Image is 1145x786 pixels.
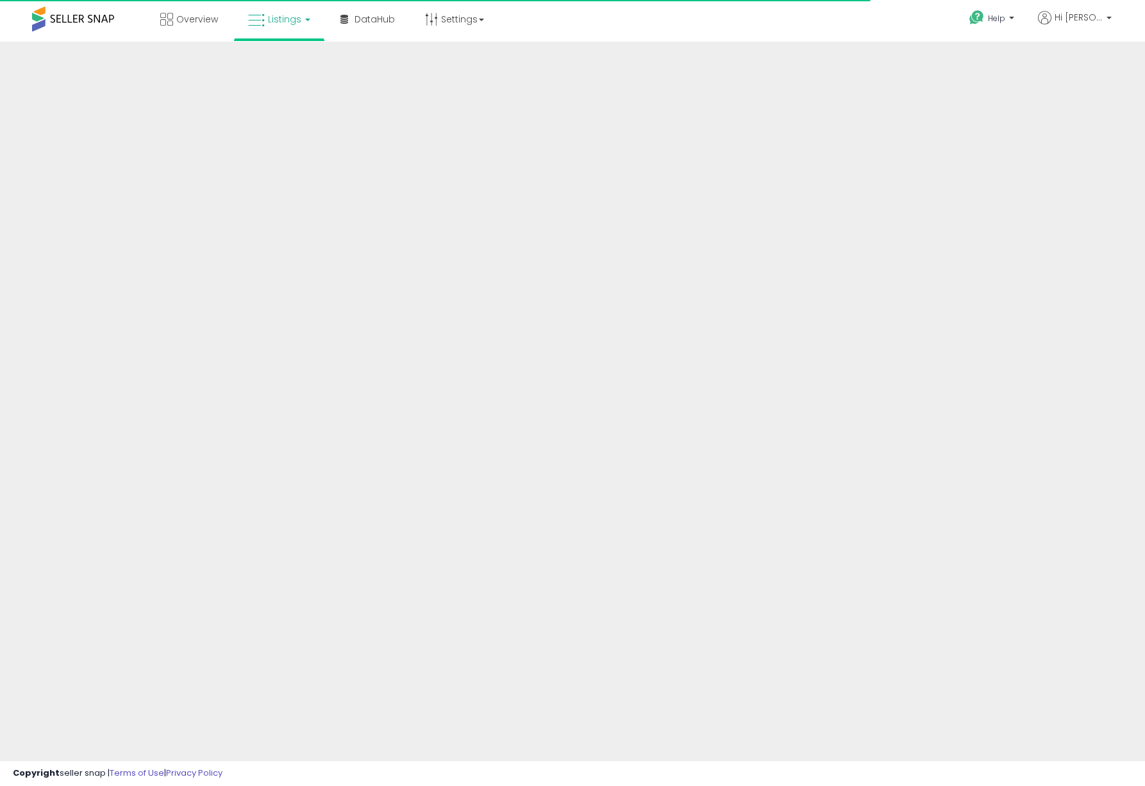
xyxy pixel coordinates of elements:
i: Get Help [969,10,985,26]
span: Listings [268,13,301,26]
span: DataHub [355,13,395,26]
span: Overview [176,13,218,26]
span: Hi [PERSON_NAME] [1055,11,1103,24]
a: Hi [PERSON_NAME] [1038,11,1112,40]
span: Help [988,13,1005,24]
